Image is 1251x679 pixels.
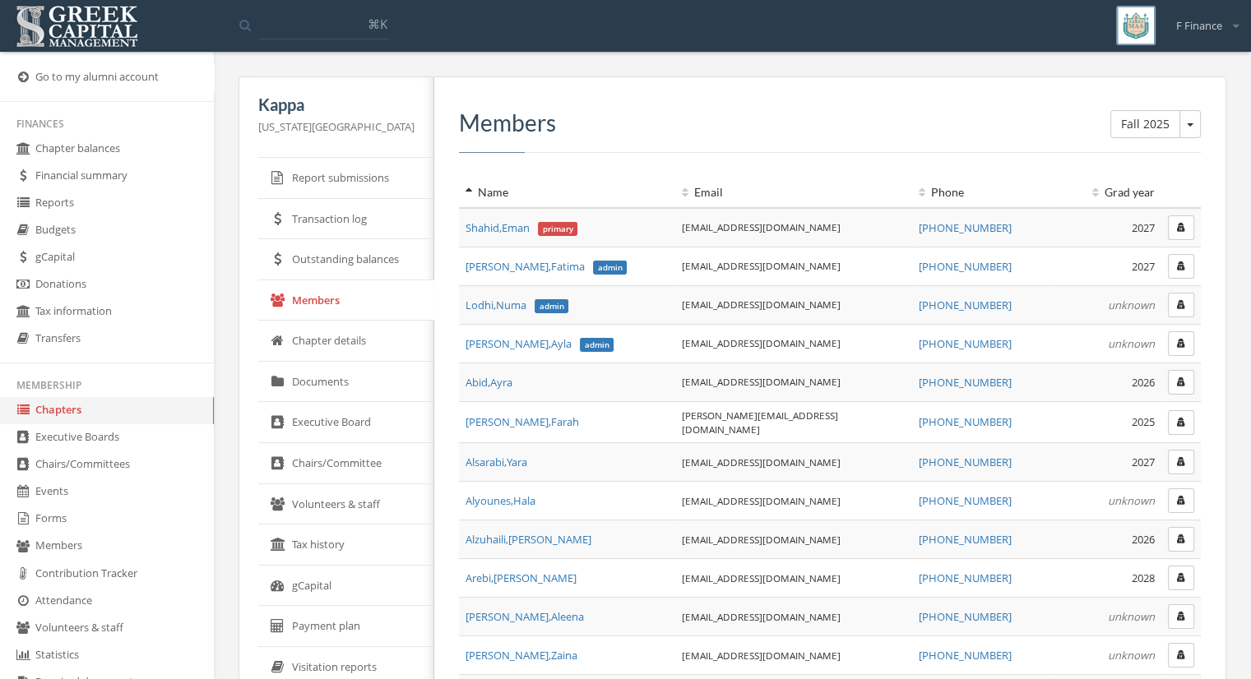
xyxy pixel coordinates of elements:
[682,610,841,623] a: [EMAIL_ADDRESS][DOMAIN_NAME]
[466,532,591,547] a: Alzuhaili,[PERSON_NAME]
[919,455,1012,469] a: [PHONE_NUMBER]
[258,402,434,443] a: Executive Board
[1108,336,1155,351] em: unknown
[466,648,577,663] span: [PERSON_NAME] , Zaina
[459,178,675,208] th: Name
[466,570,577,585] a: Arebi,[PERSON_NAME]
[1055,208,1161,247] td: 2027
[1055,559,1161,598] td: 2028
[466,336,614,351] a: [PERSON_NAME],Aylaadmin
[682,533,841,546] a: [EMAIL_ADDRESS][DOMAIN_NAME]
[1108,298,1155,312] em: unknown
[675,178,912,208] th: Email
[258,199,434,240] a: Transaction log
[1055,401,1161,442] td: 2025
[466,414,579,429] a: [PERSON_NAME],Farah
[466,414,579,429] span: [PERSON_NAME] , Farah
[258,321,434,362] a: Chapter details
[258,280,434,321] a: Members
[466,298,568,312] a: Lodhi,Numaadmin
[919,648,1012,663] a: [PHONE_NUMBER]
[258,443,434,484] a: Chairs/Committee
[682,455,841,469] a: [EMAIL_ADDRESS][DOMAIN_NAME]
[258,524,434,566] a: Tax history
[1108,648,1155,663] em: unknown
[682,220,841,233] a: [EMAIL_ADDRESS][DOMAIN_NAME]
[1179,110,1201,138] button: Fall 2025
[1055,178,1161,208] th: Grad year
[682,375,841,388] a: [EMAIL_ADDRESS][DOMAIN_NAME]
[466,532,591,547] span: Alzuhaili , [PERSON_NAME]
[258,95,415,113] h5: Kappa
[682,649,841,662] a: [EMAIL_ADDRESS][DOMAIN_NAME]
[919,298,1012,312] a: [PHONE_NUMBER]
[258,566,434,607] a: gCapital
[466,570,577,585] span: Arebi , [PERSON_NAME]
[466,493,535,508] span: Alyounes , Hala
[1110,110,1180,138] button: Fall 2025
[466,259,627,274] span: [PERSON_NAME] , Fatima
[466,493,535,508] a: Alyounes,Hala
[538,222,578,237] span: primary
[682,409,838,436] a: [PERSON_NAME][EMAIL_ADDRESS][DOMAIN_NAME]
[919,259,1012,274] a: [PHONE_NUMBER]
[258,118,415,136] p: [US_STATE][GEOGRAPHIC_DATA]
[466,220,577,235] a: Shahid,Emanprimary
[1108,609,1155,624] em: unknown
[466,336,614,351] span: [PERSON_NAME] , Ayla
[919,220,1012,235] a: [PHONE_NUMBER]
[919,375,1012,390] a: [PHONE_NUMBER]
[919,414,1012,429] a: [PHONE_NUMBER]
[919,493,1012,508] a: [PHONE_NUMBER]
[258,484,434,525] a: Volunteers & staff
[258,606,434,647] a: Payment plan
[593,261,628,275] span: admin
[466,455,527,469] a: Alsarabi,Yara
[535,299,569,314] span: admin
[459,110,1201,136] h3: Members
[912,178,1054,208] th: Phone
[919,336,1012,351] a: [PHONE_NUMBER]
[1055,520,1161,559] td: 2026
[919,570,1012,585] a: [PHONE_NUMBER]
[1165,6,1239,34] div: F Finance
[1108,493,1155,508] em: unknown
[682,336,841,349] a: [EMAIL_ADDRESS][DOMAIN_NAME]
[466,609,584,624] a: [PERSON_NAME],Aleena
[258,239,434,280] a: Outstanding balances
[682,494,841,507] a: [EMAIL_ADDRESS][DOMAIN_NAME]
[466,220,577,235] span: Shahid , Eman
[1176,18,1222,34] span: F Finance
[919,609,1012,624] a: [PHONE_NUMBER]
[466,298,568,312] span: Lodhi , Numa
[258,158,434,199] a: Report submissions
[466,609,584,624] span: [PERSON_NAME] , Aleena
[368,16,387,32] span: ⌘K
[1055,443,1161,482] td: 2027
[258,362,434,403] a: Documents
[580,338,614,353] span: admin
[682,571,841,584] a: [EMAIL_ADDRESS][DOMAIN_NAME]
[919,532,1012,547] a: [PHONE_NUMBER]
[682,259,841,272] a: [EMAIL_ADDRESS][DOMAIN_NAME]
[682,298,841,311] a: [EMAIL_ADDRESS][DOMAIN_NAME]
[466,375,512,390] a: Abid,Ayra
[466,455,527,469] span: Alsarabi , Yara
[1055,363,1161,401] td: 2026
[466,259,627,274] a: [PERSON_NAME],Fatimaadmin
[466,648,577,663] a: [PERSON_NAME],Zaina
[466,375,512,390] span: Abid , Ayra
[1055,247,1161,285] td: 2027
